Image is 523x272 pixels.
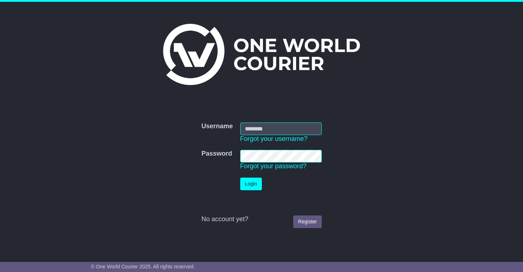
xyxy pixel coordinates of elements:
span: © One World Courier 2025. All rights reserved. [91,264,195,269]
img: One World [163,24,360,85]
div: No account yet? [201,215,321,223]
button: Login [240,178,262,190]
a: Register [293,215,321,228]
label: Password [201,150,232,158]
a: Forgot your username? [240,135,308,142]
label: Username [201,122,233,130]
a: Forgot your password? [240,162,307,170]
